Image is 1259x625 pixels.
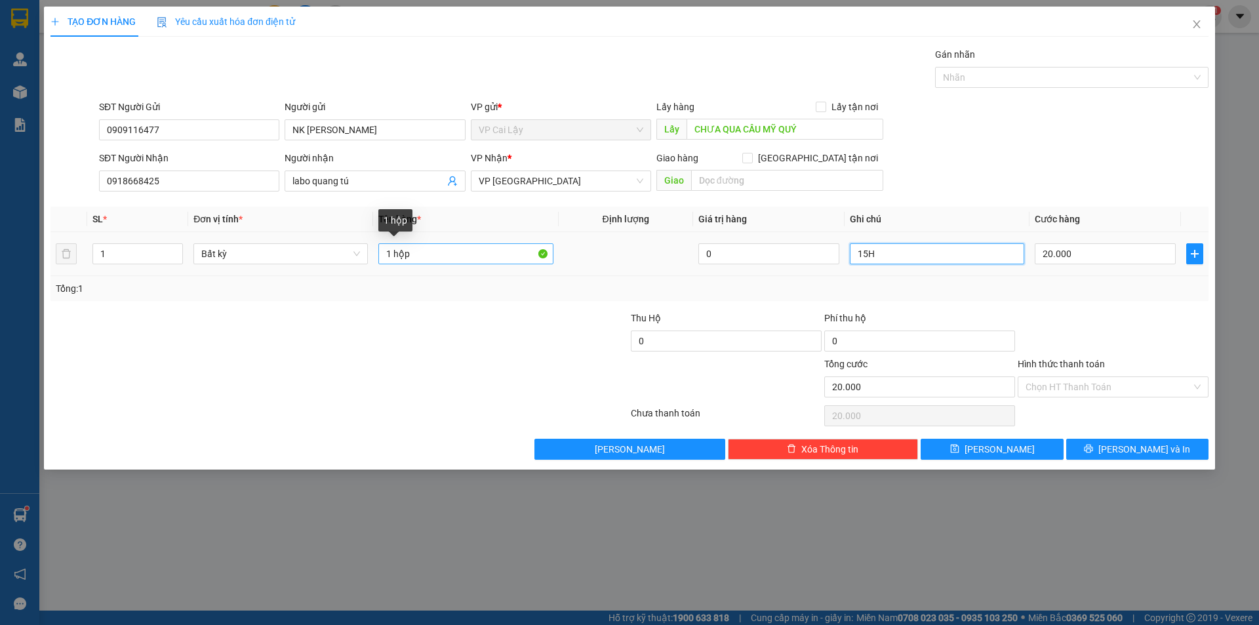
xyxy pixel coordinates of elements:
[1178,7,1215,43] button: Close
[285,151,465,165] div: Người nhận
[56,281,486,296] div: Tổng: 1
[1186,243,1203,264] button: plus
[801,442,858,456] span: Xóa Thông tin
[92,214,103,224] span: SL
[285,100,465,114] div: Người gửi
[201,244,360,264] span: Bất kỳ
[1191,19,1202,30] span: close
[656,153,698,163] span: Giao hàng
[1187,249,1203,259] span: plus
[50,17,60,26] span: plus
[11,27,103,45] div: 0706751144
[534,439,725,460] button: [PERSON_NAME]
[479,171,643,191] span: VP Sài Gòn
[965,442,1035,456] span: [PERSON_NAME]
[471,153,508,163] span: VP Nhận
[656,102,694,112] span: Lấy hàng
[112,11,245,43] div: VP [GEOGRAPHIC_DATA]
[471,100,651,114] div: VP gửi
[698,243,839,264] input: 0
[378,243,553,264] input: VD: Bàn, Ghế
[1035,214,1080,224] span: Cước hàng
[787,444,796,454] span: delete
[845,207,1029,232] th: Ghi chú
[656,119,687,140] span: Lấy
[10,86,31,100] span: Rồi :
[479,120,643,140] span: VP Cai Lậy
[850,243,1024,264] input: Ghi Chú
[950,444,959,454] span: save
[10,85,105,100] div: 20.000
[629,406,823,429] div: Chưa thanh toán
[1018,359,1105,369] label: Hình thức thanh toán
[11,12,31,26] span: Gửi:
[11,11,103,27] div: VP Cai Lậy
[447,176,458,186] span: user-add
[378,209,412,232] div: 1 hộp
[193,214,243,224] span: Đơn vị tính
[603,214,649,224] span: Định lượng
[50,16,136,27] span: TẠO ĐƠN HÀNG
[753,151,883,165] span: [GEOGRAPHIC_DATA] tận nơi
[631,313,661,323] span: Thu Hộ
[824,359,868,369] span: Tổng cước
[824,311,1015,331] div: Phí thu hộ
[826,100,883,114] span: Lấy tận nơi
[112,58,245,77] div: 0379560951
[112,12,144,26] span: Nhận:
[1066,439,1209,460] button: printer[PERSON_NAME] và In
[595,442,665,456] span: [PERSON_NAME]
[656,170,691,191] span: Giao
[698,214,747,224] span: Giá trị hàng
[1098,442,1190,456] span: [PERSON_NAME] và In
[921,439,1063,460] button: save[PERSON_NAME]
[1084,444,1093,454] span: printer
[99,151,279,165] div: SĐT Người Nhận
[728,439,919,460] button: deleteXóa Thông tin
[99,100,279,114] div: SĐT Người Gửi
[687,119,883,140] input: Dọc đường
[157,16,295,27] span: Yêu cầu xuất hóa đơn điện tử
[691,170,883,191] input: Dọc đường
[112,43,245,58] div: NGUYÊN
[157,17,167,28] img: icon
[56,243,77,264] button: delete
[935,49,975,60] label: Gán nhãn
